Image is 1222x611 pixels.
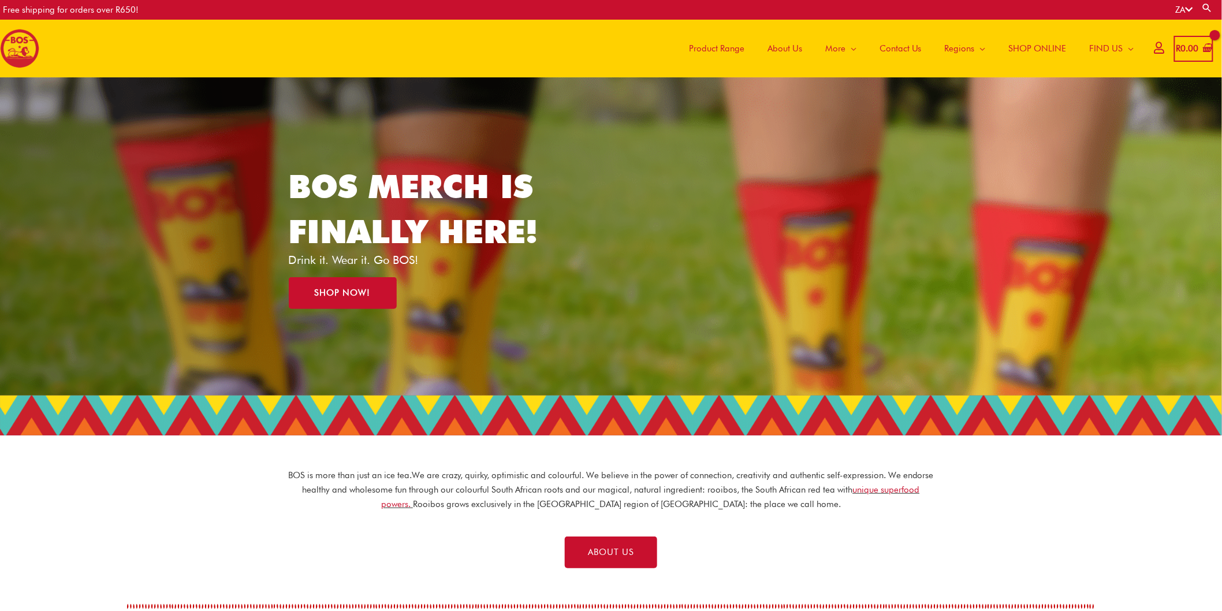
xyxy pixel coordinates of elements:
[1009,31,1067,66] span: SHOP ONLINE
[381,485,920,509] a: unique superfood powers.
[1176,5,1193,15] a: ZA
[1174,36,1213,62] a: View Shopping Cart, empty
[289,167,538,251] a: BOS MERCH IS FINALLY HERE!
[868,20,933,77] a: Contact Us
[689,31,744,66] span: Product Range
[588,548,634,557] span: ABOUT US
[669,20,1146,77] nav: Site Navigation
[1176,43,1181,54] span: R
[814,20,868,77] a: More
[1176,43,1199,54] bdi: 0.00
[1090,31,1123,66] span: FIND US
[288,468,934,511] p: BOS is more than just an ice tea. We are crazy, quirky, optimistic and colourful. We believe in t...
[289,254,556,266] p: Drink it. Wear it. Go BOS!
[315,289,371,297] span: SHOP NOW!
[933,20,997,77] a: Regions
[289,277,397,309] a: SHOP NOW!
[677,20,756,77] a: Product Range
[565,537,657,568] a: ABOUT US
[997,20,1078,77] a: SHOP ONLINE
[1202,2,1213,13] a: Search button
[945,31,975,66] span: Regions
[768,31,802,66] span: About Us
[756,20,814,77] a: About Us
[825,31,845,66] span: More
[880,31,922,66] span: Contact Us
